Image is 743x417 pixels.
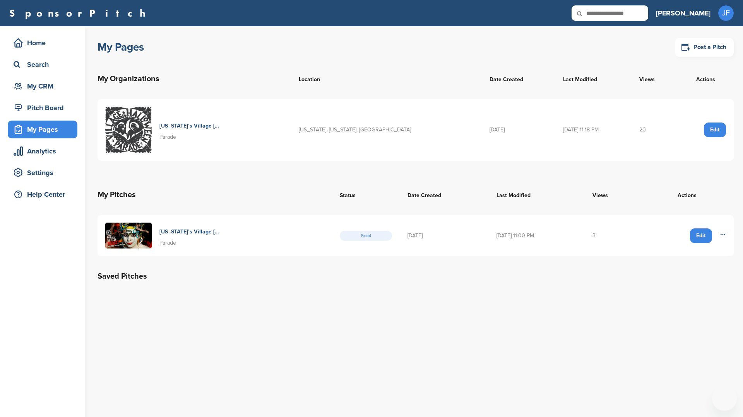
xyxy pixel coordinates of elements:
a: Analytics [8,142,77,160]
h4: [US_STATE]’s Village [DATE] Parade 2025 [159,228,219,236]
span: Parade [159,240,176,246]
td: [US_STATE], [US_STATE], [GEOGRAPHIC_DATA] [291,99,482,161]
iframe: Button to launch messaging window [712,386,737,411]
h3: [PERSON_NAME] [656,8,710,19]
a: SponsorPitch [9,8,151,18]
a: Edit [690,228,712,243]
h4: [US_STATE]’s Village [DATE] Parade [159,122,219,130]
a: Settings [8,164,77,182]
span: Parade [159,134,176,140]
div: Analytics [12,144,77,158]
td: [DATE] [400,215,489,256]
td: 3 [585,215,641,256]
th: Actions [640,181,734,209]
a: Help Center [8,186,77,203]
div: Settings [12,166,77,180]
img: New york%e2%80%99s village halloween parade official logo [105,107,152,153]
a: [PERSON_NAME] [656,5,710,22]
a: Email header medusa 2025 [US_STATE]’s Village [DATE] Parade 2025 Parade [105,223,324,248]
span: Posted [340,231,392,241]
td: [DATE] [482,99,555,161]
a: Post a Pitch [675,38,734,57]
th: Actions [678,65,734,93]
a: Edit [704,123,726,137]
div: Search [12,58,77,71]
th: Views [632,65,678,93]
th: Last Modified [555,65,632,93]
div: My CRM [12,79,77,93]
h1: My Pages [98,40,144,54]
th: My Pitches [98,181,332,209]
a: My CRM [8,77,77,95]
a: Home [8,34,77,52]
th: Location [291,65,482,93]
td: 20 [632,99,678,161]
a: My Pages [8,121,77,138]
th: Date Created [482,65,555,93]
th: Status [332,181,400,209]
a: Search [8,56,77,73]
th: My Organizations [98,65,291,93]
a: New york%e2%80%99s village halloween parade official logo [US_STATE]’s Village [DATE] Parade Parade [105,107,283,153]
span: JF [718,5,734,21]
th: Last Modified [489,181,585,209]
a: Pitch Board [8,99,77,117]
th: Date Created [400,181,489,209]
div: Pitch Board [12,101,77,115]
img: Email header medusa 2025 [105,223,152,248]
td: [DATE] 11:00 PM [489,215,585,256]
h2: Saved Pitches [98,270,734,283]
div: Home [12,36,77,50]
div: Help Center [12,187,77,201]
div: My Pages [12,123,77,136]
th: Views [585,181,641,209]
td: [DATE] 11:18 PM [555,99,632,161]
